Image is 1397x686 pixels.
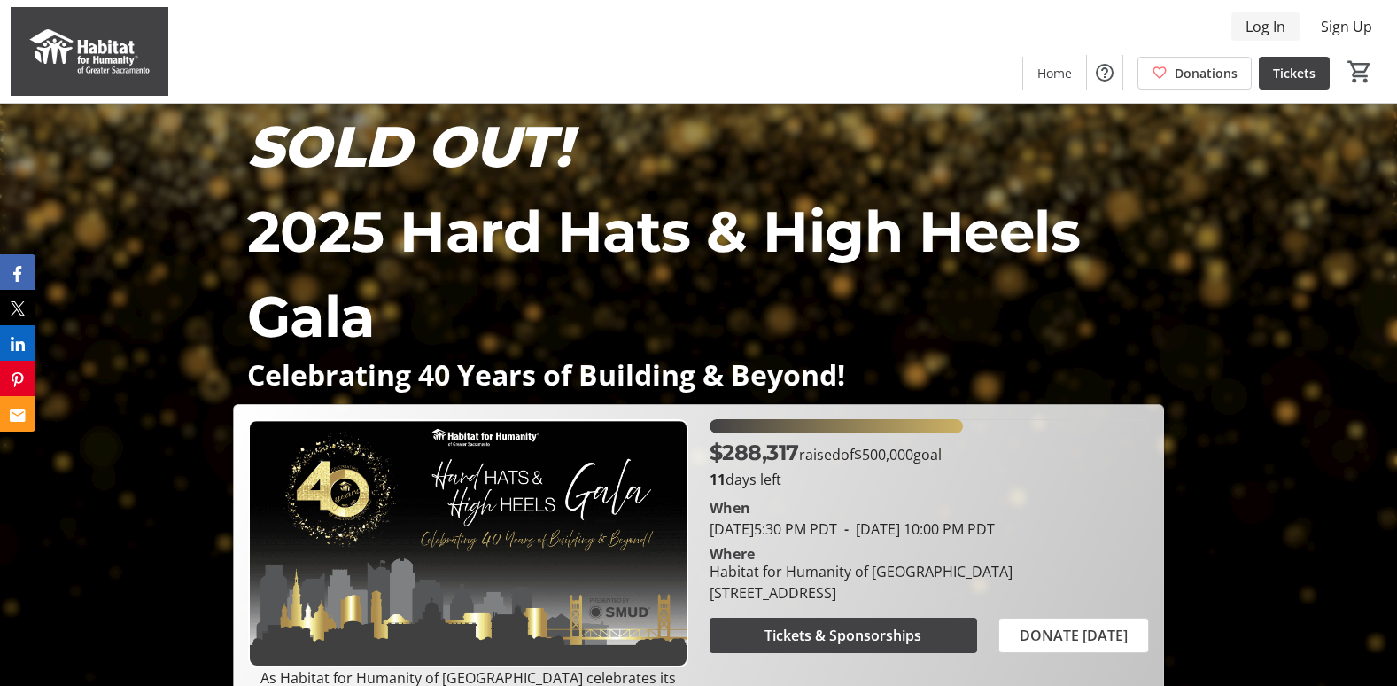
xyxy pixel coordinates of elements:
img: Campaign CTA Media Photo [248,419,688,667]
button: Cart [1344,56,1376,88]
span: - [837,519,856,539]
div: 57.663438% of fundraising goal reached [710,419,1150,433]
img: Habitat for Humanity of Greater Sacramento's Logo [11,7,168,96]
span: [DATE] 10:00 PM PDT [837,519,995,539]
span: Sign Up [1321,16,1372,37]
button: Sign Up [1307,12,1386,41]
a: Tickets [1259,57,1330,90]
div: [STREET_ADDRESS] [710,582,1013,604]
button: DONATE [DATE] [998,618,1149,653]
span: 11 [710,470,726,489]
span: [DATE] 5:30 PM PDT [710,519,837,539]
p: days left [710,469,1150,490]
span: Log In [1246,16,1285,37]
span: DONATE [DATE] [1020,625,1128,646]
button: Tickets & Sponsorships [710,618,978,653]
span: Tickets [1273,64,1316,82]
span: $500,000 [854,445,913,464]
button: Help [1087,55,1122,90]
p: 2025 Hard Hats & High Heels Gala [247,189,1150,359]
div: Where [710,547,755,561]
span: $288,317 [710,440,799,465]
span: Home [1037,64,1072,82]
em: SOLD OUT! [247,112,571,181]
a: Home [1023,57,1086,90]
p: raised of goal [710,437,942,469]
div: When [710,497,750,518]
button: Log In [1231,12,1300,41]
div: Habitat for Humanity of [GEOGRAPHIC_DATA] [710,561,1013,582]
span: Tickets & Sponsorships [764,625,921,646]
span: Donations [1175,64,1238,82]
p: Celebrating 40 Years of Building & Beyond! [247,359,1150,390]
a: Donations [1137,57,1252,90]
